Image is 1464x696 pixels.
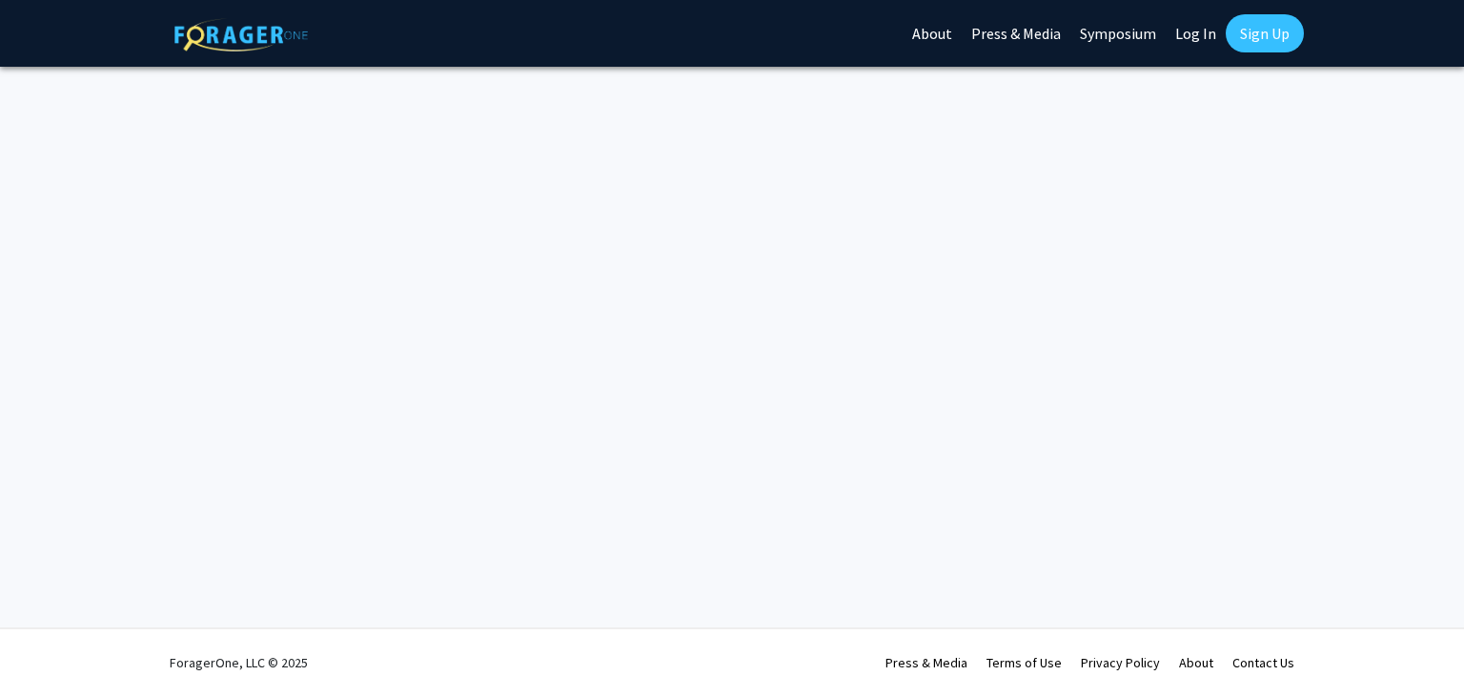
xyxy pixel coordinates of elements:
[170,629,308,696] div: ForagerOne, LLC © 2025
[174,18,308,51] img: ForagerOne Logo
[986,654,1062,671] a: Terms of Use
[1179,654,1213,671] a: About
[1226,14,1304,52] a: Sign Up
[1081,654,1160,671] a: Privacy Policy
[885,654,967,671] a: Press & Media
[1232,654,1294,671] a: Contact Us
